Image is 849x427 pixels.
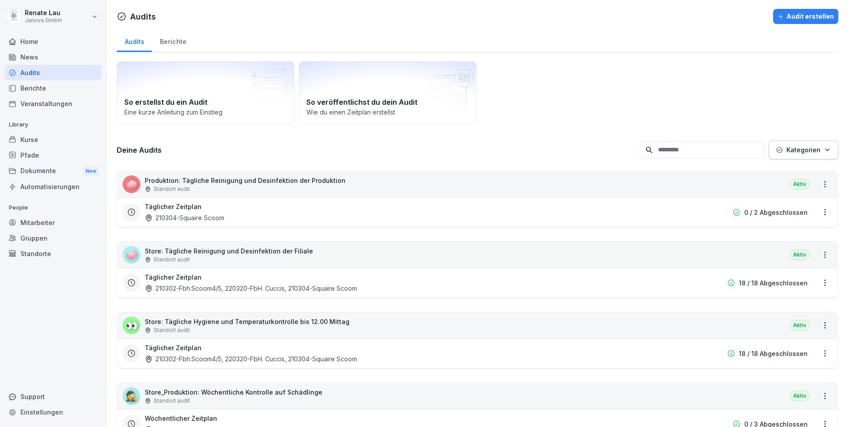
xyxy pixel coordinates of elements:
div: 210302-Fbh.Scoom4/5, 220320-FbH. Cuccis, 210304-Squaire Scoom [145,284,357,293]
div: 210302-Fbh.Scoom4/5, 220320-FbH. Cuccis, 210304-Squaire Scoom [145,354,357,364]
h3: Wöchentlicher Zeitplan [145,414,217,423]
a: Automatisierungen [4,179,101,194]
p: Janova GmbH [25,17,62,24]
p: Store_Produktion: Wöchentliche Kontrolle auf Schädlinge [145,387,322,397]
h2: So erstellst du ein Audit [124,97,287,107]
h3: Deine Audits [117,145,635,155]
div: 🧼 [123,246,140,264]
a: Berichte [4,80,101,96]
p: Eine kurze Anleitung zum Einstieg [124,107,287,117]
div: Aktiv [790,391,809,401]
p: 18 / 18 Abgeschlossen [739,349,808,358]
p: Standort audit [154,185,190,193]
div: 🕵️ [123,387,140,405]
button: Audit erstellen [773,9,838,24]
div: 210304-Squaire Scoom [145,213,224,222]
a: Berichte [152,29,194,52]
p: Produktion: Tägliche Reinigung und Desinfektion der Produktion [145,176,345,185]
h2: So veröffentlichst du dein Audit [306,97,469,107]
button: Kategorien [769,140,838,159]
a: So erstellst du ein AuditEine kurze Anleitung zum Einstieg [117,61,294,124]
div: Dokumente [4,163,101,179]
p: Store: Tägliche Reinigung und Desinfektion der Filiale [145,246,313,256]
a: Einstellungen [4,404,101,420]
div: 👀 [123,316,140,334]
p: Renate Lau [25,9,62,17]
h3: Täglicher Zeitplan [145,202,202,211]
p: 18 / 18 Abgeschlossen [739,278,808,288]
div: Aktiv [790,179,809,190]
a: Pfade [4,147,101,163]
a: Home [4,34,101,49]
div: New [83,166,99,176]
h3: Täglicher Zeitplan [145,343,202,352]
div: Support [4,389,101,404]
p: Standort audit [154,397,190,405]
p: Library [4,118,101,132]
a: Mitarbeiter [4,215,101,230]
h3: Täglicher Zeitplan [145,273,202,282]
p: Store: Tägliche Hygiene und Temperaturkontrolle bis 12.00 Mittag [145,317,349,326]
p: 0 / 2 Abgeschlossen [744,208,808,217]
a: Audits [4,65,101,80]
p: Standort audit [154,326,190,334]
a: Gruppen [4,230,101,246]
a: So veröffentlichst du dein AuditWie du einen Zeitplan erstellst [299,61,476,124]
p: People [4,201,101,215]
div: Aktiv [790,320,809,331]
div: 🧼 [123,175,140,193]
p: Wie du einen Zeitplan erstellst [306,107,469,117]
div: Aktiv [790,249,809,260]
a: Kurse [4,132,101,147]
a: Standorte [4,246,101,261]
p: Standort audit [154,256,190,264]
a: DokumenteNew [4,163,101,179]
a: Veranstaltungen [4,96,101,111]
a: News [4,49,101,65]
a: Audits [117,29,152,52]
p: Kategorien [786,145,821,154]
div: Audit erstellen [778,12,834,21]
h1: Audits [130,11,156,23]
